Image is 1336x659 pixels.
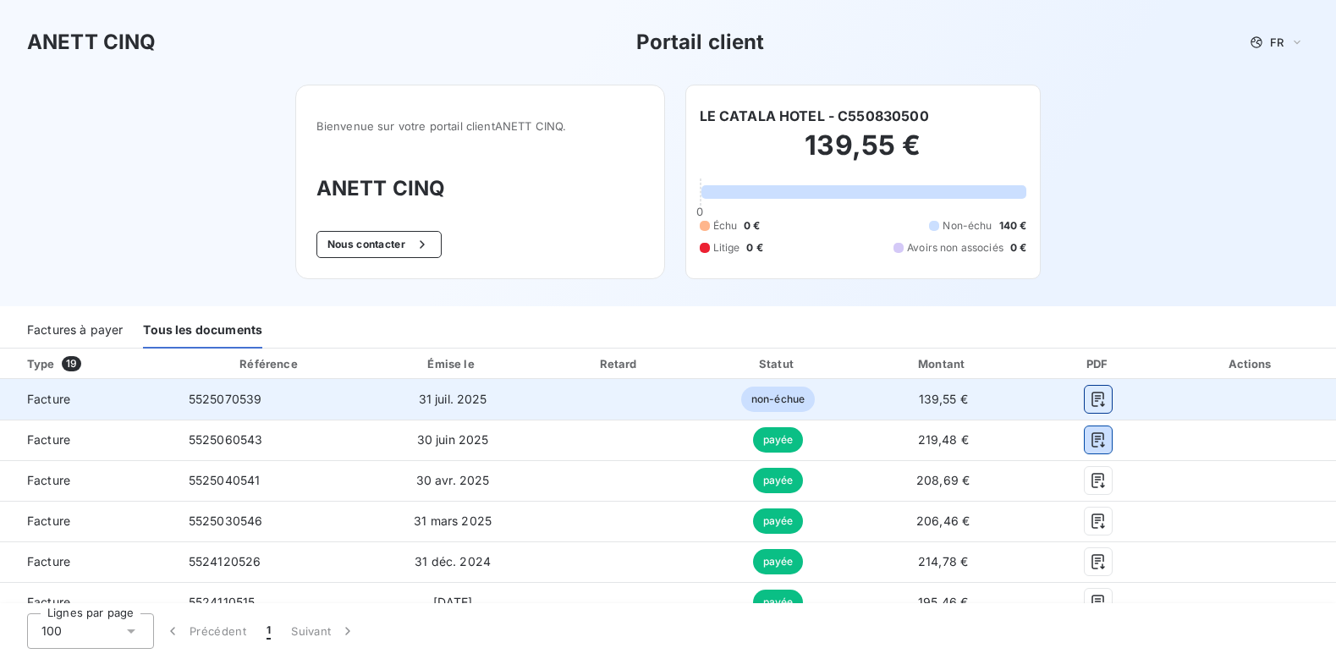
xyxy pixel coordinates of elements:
span: 5525040541 [189,473,261,487]
span: 100 [41,623,62,640]
div: PDF [1033,355,1163,372]
span: Litige [713,240,740,255]
div: Référence [239,357,297,371]
h2: 139,55 € [700,129,1027,179]
span: Facture [14,513,162,530]
span: 140 € [999,218,1027,233]
span: 5525030546 [189,513,263,528]
button: 1 [256,613,281,649]
div: Type [17,355,172,372]
button: Nous contacter [316,231,442,258]
span: 30 avr. 2025 [416,473,490,487]
span: Facture [14,431,162,448]
span: Bienvenue sur votre portail client ANETT CINQ . [316,119,644,133]
span: Avoirs non associés [907,240,1003,255]
span: 219,48 € [918,432,969,447]
span: 1 [267,623,271,640]
span: payée [753,468,804,493]
span: 31 juil. 2025 [419,392,487,406]
span: payée [753,427,804,453]
div: Retard [543,355,696,372]
div: Émise le [369,355,536,372]
span: Facture [14,391,162,408]
span: Facture [14,472,162,489]
span: 5524110515 [189,595,256,609]
span: 19 [62,356,81,371]
h3: ANETT CINQ [27,27,157,58]
span: 214,78 € [918,554,968,568]
h6: LE CATALA HOTEL - C550830500 [700,106,929,126]
span: 0 € [746,240,762,255]
span: 5524120526 [189,554,261,568]
span: 195,46 € [918,595,968,609]
span: Facture [14,553,162,570]
span: FR [1270,36,1284,49]
span: payée [753,508,804,534]
span: Facture [14,594,162,611]
div: Montant [860,355,1027,372]
span: Échu [713,218,738,233]
span: 30 juin 2025 [417,432,489,447]
span: Non-échu [943,218,992,233]
div: Statut [703,355,853,372]
span: 5525070539 [189,392,262,406]
h3: Portail client [636,27,765,58]
span: 0 [696,205,703,218]
span: 139,55 € [919,392,968,406]
span: 208,69 € [916,473,970,487]
span: [DATE] [433,595,473,609]
div: Tous les documents [143,313,262,349]
span: 31 mars 2025 [414,513,492,528]
div: Actions [1170,355,1333,372]
span: payée [753,590,804,615]
span: non-échue [741,387,815,412]
span: 0 € [744,218,760,233]
button: Précédent [154,613,256,649]
span: 5525060543 [189,432,263,447]
h3: ANETT CINQ [316,173,644,204]
span: 31 déc. 2024 [415,554,491,568]
div: Factures à payer [27,313,123,349]
button: Suivant [281,613,366,649]
span: 0 € [1010,240,1026,255]
span: payée [753,549,804,574]
span: 206,46 € [916,513,970,528]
